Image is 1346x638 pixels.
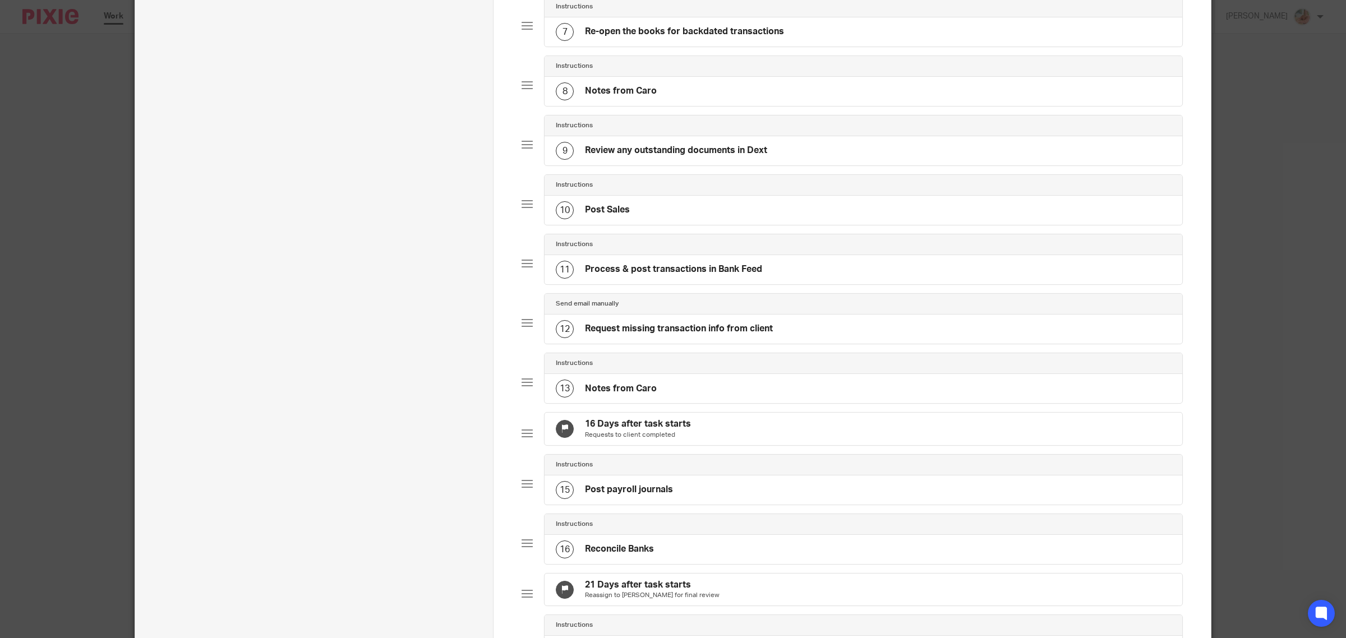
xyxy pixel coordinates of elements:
h4: Instructions [556,520,593,529]
div: 7 [556,23,574,41]
h4: Instructions [556,181,593,189]
h4: Re-open the books for backdated transactions [585,26,784,38]
h4: Notes from Caro [585,85,657,97]
h4: Instructions [556,621,593,630]
h4: 16 Days after task starts [585,418,691,430]
p: Requests to client completed [585,431,691,440]
h4: Instructions [556,2,593,11]
h4: Send email manually [556,299,619,308]
h4: Instructions [556,460,593,469]
div: 12 [556,320,574,338]
h4: Process & post transactions in Bank Feed [585,263,762,275]
h4: Notes from Caro [585,383,657,395]
div: 16 [556,540,574,558]
div: 13 [556,380,574,397]
div: 11 [556,261,574,279]
h4: Post payroll journals [585,484,673,496]
div: 9 [556,142,574,160]
h4: Review any outstanding documents in Dext [585,145,767,156]
h4: Instructions [556,121,593,130]
h4: Request missing transaction info from client [585,323,773,335]
div: 15 [556,481,574,499]
div: 8 [556,82,574,100]
h4: Instructions [556,240,593,249]
p: Reassign to [PERSON_NAME] for final review [585,591,720,600]
h4: 21 Days after task starts [585,579,720,591]
h4: Instructions [556,62,593,71]
h4: Reconcile Banks [585,543,654,555]
div: 10 [556,201,574,219]
h4: Instructions [556,359,593,368]
h4: Post Sales [585,204,630,216]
